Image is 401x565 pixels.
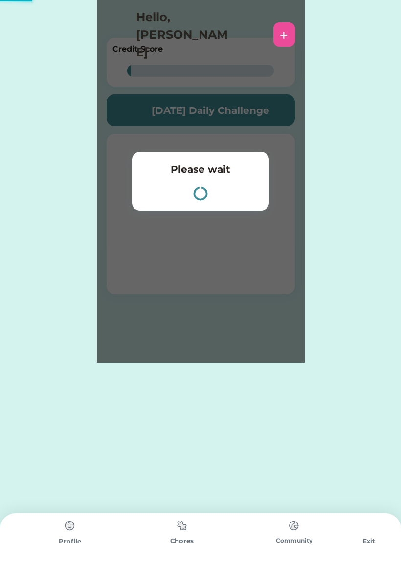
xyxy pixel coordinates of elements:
[280,27,288,42] div: +
[126,536,238,546] div: Chores
[14,537,126,546] div: Profile
[359,516,379,536] img: yH5BAEAAAAALAAAAAABAAEAAAIBRAA7
[284,516,304,535] img: type%3Dchores%2C%20state%3Ddefault.svg
[238,536,350,545] div: Community
[350,537,387,545] div: Exit
[171,162,230,176] h5: Please wait
[107,24,128,45] img: yH5BAEAAAAALAAAAAABAAEAAAIBRAA7
[136,8,234,61] h4: Hello, [PERSON_NAME]
[60,516,80,536] img: type%3Dchores%2C%20state%3Ddefault.svg
[172,516,192,535] img: type%3Dchores%2C%20state%3Ddefault.svg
